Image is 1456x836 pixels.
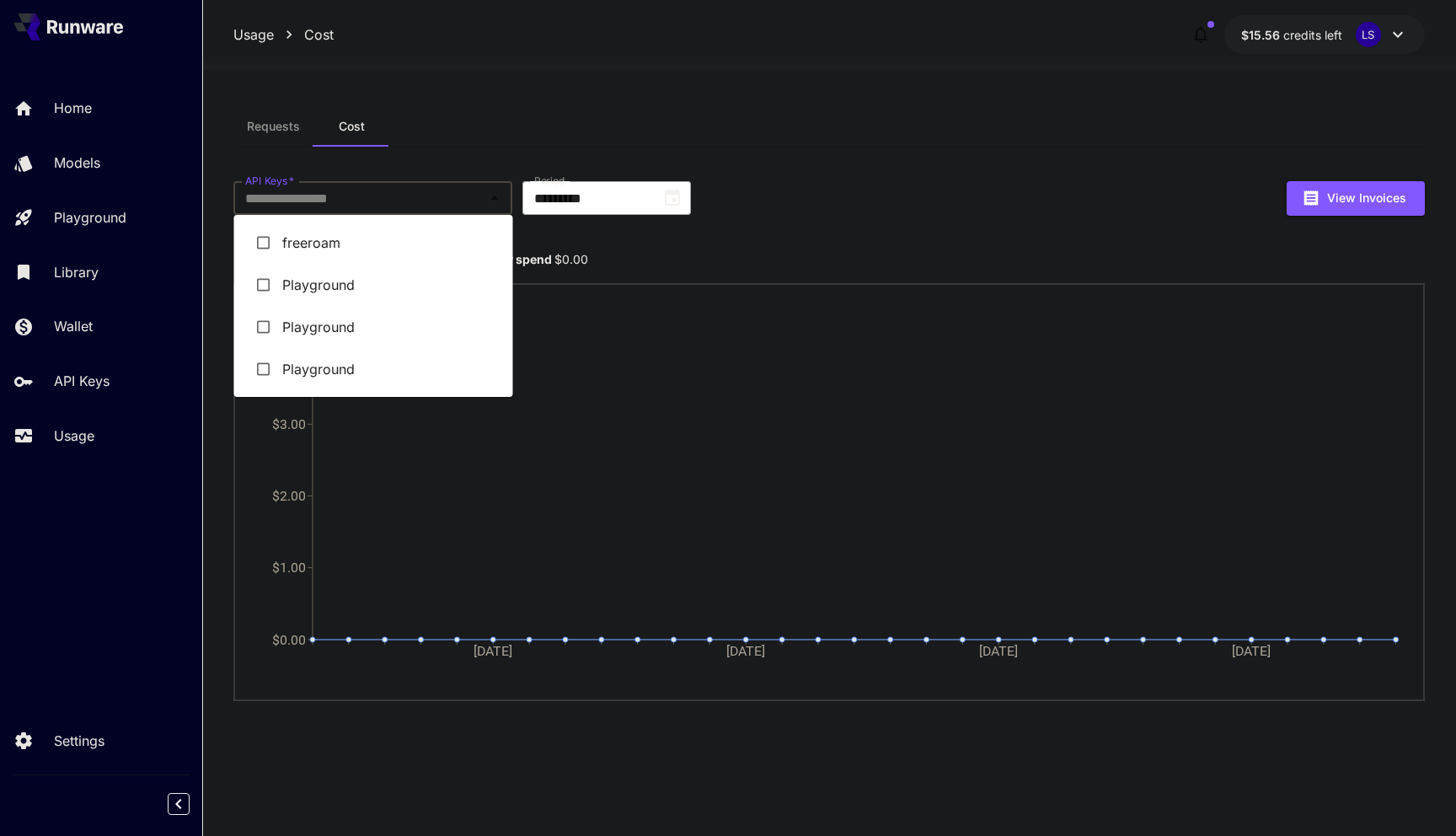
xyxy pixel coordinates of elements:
button: View Invoices [1287,181,1425,216]
button: Collapse sidebar [168,793,190,815]
label: Period [534,174,565,188]
a: Cost [304,24,334,45]
div: $15.55641 [1241,26,1342,44]
a: View Invoices [1287,189,1425,205]
button: Choose date, selected date is Jul 31, 2025 [656,181,689,215]
p: Usage [54,426,94,446]
tspan: [DATE] [474,643,512,659]
li: freeroam [234,222,513,264]
a: Usage [233,24,274,45]
span: $15.56 [1241,28,1283,42]
p: Playground [54,207,126,228]
tspan: $0.00 [272,631,306,647]
tspan: [DATE] [979,643,1018,659]
button: $15.55641LS [1224,15,1425,54]
p: Models [54,153,100,173]
div: LS [1356,22,1381,47]
span: credits left [1283,28,1342,42]
p: Library [54,262,99,282]
li: Playground [234,264,513,306]
p: API Keys [54,371,110,391]
nav: breadcrumb [233,24,334,45]
span: Cost [339,119,365,134]
span: Total monthly spend [434,252,552,266]
p: Wallet [54,316,93,336]
button: Close [483,186,506,210]
p: Home [54,98,92,118]
tspan: [DATE] [726,643,765,659]
tspan: $2.00 [272,488,306,504]
li: Playground [234,348,513,390]
label: API Keys [245,174,294,188]
tspan: $1.00 [272,560,306,576]
tspan: $3.00 [272,415,306,431]
li: Playground [234,306,513,348]
tspan: [DATE] [1232,643,1271,659]
span: Requests [247,119,300,134]
p: Settings [54,731,104,751]
div: Collapse sidebar [180,789,202,819]
span: $0.00 [554,252,588,266]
